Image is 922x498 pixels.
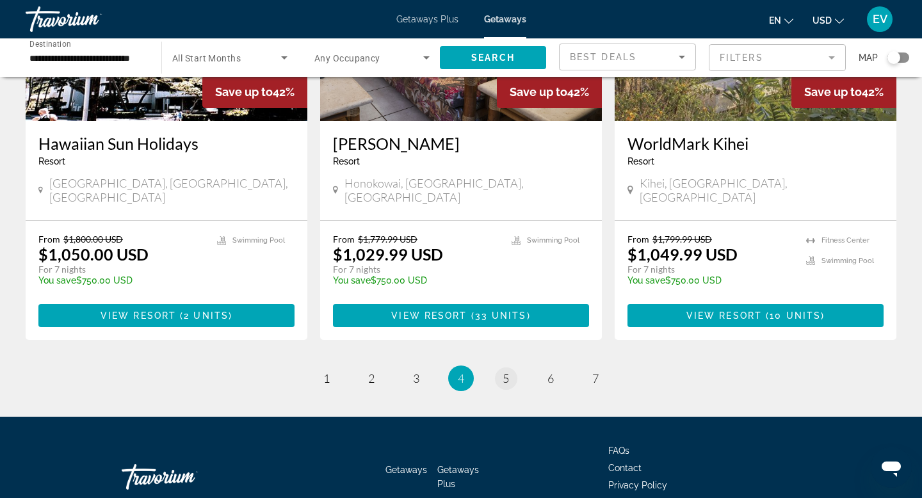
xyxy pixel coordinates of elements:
span: 2 [368,371,375,385]
a: Hawaiian Sun Holidays [38,134,295,153]
span: USD [813,15,832,26]
a: Getaways Plus [396,14,458,24]
span: Resort [38,156,65,166]
span: ( ) [762,310,825,321]
span: en [769,15,781,26]
span: 5 [503,371,509,385]
span: 7 [592,371,599,385]
span: 10 units [770,310,821,321]
p: $1,050.00 USD [38,245,149,264]
p: For 7 nights [38,264,204,275]
p: $750.00 USD [333,275,499,285]
span: View Resort [101,310,176,321]
a: [PERSON_NAME] [333,134,589,153]
a: Contact [608,463,642,473]
span: From [627,234,649,245]
a: Travorium [122,458,250,496]
span: Map [859,49,878,67]
p: $1,029.99 USD [333,245,443,264]
span: Save up to [804,85,862,99]
span: View Resort [686,310,762,321]
span: $1,800.00 USD [63,234,123,245]
span: 4 [458,371,464,385]
span: All Start Months [172,53,241,63]
div: 42% [202,76,307,108]
p: $750.00 USD [627,275,793,285]
span: 33 units [475,310,527,321]
button: View Resort(2 units) [38,304,295,327]
span: Destination [29,39,71,48]
span: 2 units [184,310,229,321]
span: From [38,234,60,245]
span: Save up to [510,85,567,99]
nav: Pagination [26,365,896,391]
span: Honokowai, [GEOGRAPHIC_DATA], [GEOGRAPHIC_DATA] [344,176,589,204]
span: Resort [333,156,360,166]
span: Fitness Center [821,236,869,245]
span: ( ) [467,310,530,321]
p: $750.00 USD [38,275,204,285]
p: $1,049.99 USD [627,245,738,264]
p: For 7 nights [333,264,499,275]
span: EV [873,13,887,26]
span: 6 [547,371,554,385]
span: You save [333,275,371,285]
div: 42% [497,76,602,108]
span: 3 [413,371,419,385]
a: WorldMark Kihei [627,134,884,153]
span: ( ) [176,310,232,321]
span: Any Occupancy [314,53,380,63]
button: Change language [769,11,793,29]
iframe: Button to launch messaging window [871,447,912,488]
span: From [333,234,355,245]
a: Getaways [385,465,427,475]
span: Best Deals [570,52,636,62]
span: You save [627,275,665,285]
div: 42% [791,76,896,108]
p: For 7 nights [627,264,793,275]
span: Kihei, [GEOGRAPHIC_DATA], [GEOGRAPHIC_DATA] [640,176,884,204]
span: [GEOGRAPHIC_DATA], [GEOGRAPHIC_DATA], [GEOGRAPHIC_DATA] [49,176,295,204]
span: Search [471,52,515,63]
button: Search [440,46,546,69]
a: Getaways Plus [437,465,479,489]
span: Swimming Pool [232,236,285,245]
button: View Resort(33 units) [333,304,589,327]
span: $1,779.99 USD [358,234,417,245]
span: View Resort [391,310,467,321]
button: Filter [709,44,846,72]
button: View Resort(10 units) [627,304,884,327]
span: Swimming Pool [821,257,874,265]
button: Change currency [813,11,844,29]
mat-select: Sort by [570,49,685,65]
a: Privacy Policy [608,480,667,490]
span: 1 [323,371,330,385]
a: FAQs [608,446,629,456]
span: You save [38,275,76,285]
span: $1,799.99 USD [652,234,712,245]
a: Getaways [484,14,526,24]
a: Travorium [26,3,154,36]
span: Save up to [215,85,273,99]
span: Swimming Pool [527,236,579,245]
span: Resort [627,156,654,166]
button: User Menu [863,6,896,33]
